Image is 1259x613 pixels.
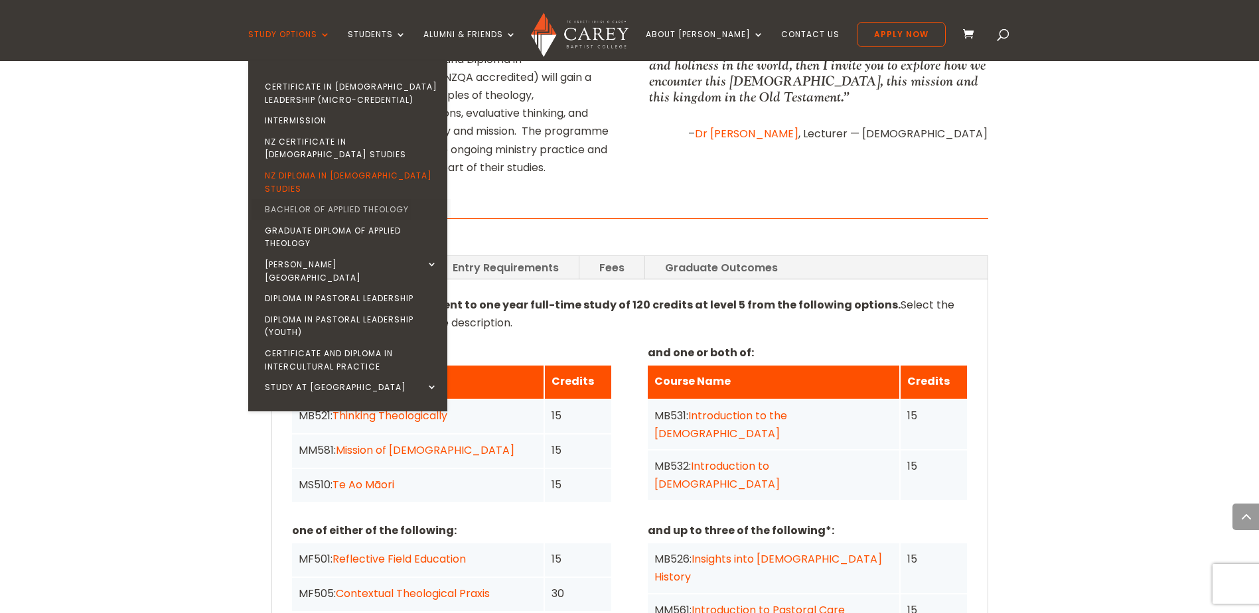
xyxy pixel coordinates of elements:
[654,407,893,443] div: MB531:
[579,256,644,279] a: Fees
[695,126,798,141] a: Dr [PERSON_NAME]
[552,476,605,494] div: 15
[649,125,988,143] p: – , Lecturer — [DEMOGRAPHIC_DATA]
[857,22,946,47] a: Apply Now
[648,344,967,362] p: and one or both of:
[299,550,537,568] div: MF501:
[248,30,331,61] a: Study Options
[654,551,882,584] a: Insights into [DEMOGRAPHIC_DATA] History
[348,30,406,61] a: Students
[552,372,605,390] div: Credits
[252,220,451,254] a: Graduate Diploma of Applied Theology
[252,288,451,309] a: Diploma in Pastoral Leadership
[336,443,514,458] a: Mission of [DEMOGRAPHIC_DATA]
[252,309,451,343] a: Diploma in Pastoral Leadership (Youth)
[552,550,605,568] div: 15
[252,76,451,110] a: Certificate in [DEMOGRAPHIC_DATA] Leadership (Micro-credential)
[907,407,960,425] div: 15
[654,372,893,390] div: Course Name
[907,550,960,568] div: 15
[552,584,605,602] div: 30
[781,30,840,61] a: Contact Us
[654,458,780,492] a: Introduction to [DEMOGRAPHIC_DATA]
[423,30,516,61] a: Alumni & Friends
[552,441,605,459] div: 15
[336,586,490,601] a: Contextual Theological Praxis
[646,30,764,61] a: About [PERSON_NAME]
[645,256,798,279] a: Graduate Outcomes
[552,407,605,425] div: 15
[252,165,451,199] a: NZ Diploma in [DEMOGRAPHIC_DATA] Studies
[299,407,537,425] div: MB521:
[907,457,960,475] div: 15
[333,551,466,567] a: Reflective Field Education
[252,199,451,220] a: Bachelor of Applied Theology
[299,476,537,494] div: MS510:
[292,521,611,539] p: one of either of the following:
[654,457,893,493] div: MB532:
[649,25,988,105] p: “If you are interested in digging deeper into [DEMOGRAPHIC_DATA]’s mission of love, justice, merc...
[333,408,447,423] a: Thinking Theologically
[292,296,968,342] p: Select the course name to view a course description.
[252,254,451,288] a: [PERSON_NAME][GEOGRAPHIC_DATA]
[292,297,901,312] strong: This programme is equivalent to one year full-time study of 120 credits at level 5 from the follo...
[299,441,537,459] div: MM581:
[252,110,451,131] a: Intermission
[531,13,629,57] img: Carey Baptist College
[654,408,787,441] a: Introduction to the [DEMOGRAPHIC_DATA]
[907,372,960,390] div: Credits
[333,477,394,492] a: Te Ao Māori
[252,377,451,398] a: Study at [GEOGRAPHIC_DATA]
[252,343,451,377] a: Certificate and Diploma in Intercultural Practice
[648,521,967,539] p: and up to three of the following*:
[299,584,537,602] div: MF505:
[252,131,451,165] a: NZ Certificate in [DEMOGRAPHIC_DATA] Studies
[654,550,893,586] div: MB526:
[433,256,579,279] a: Entry Requirements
